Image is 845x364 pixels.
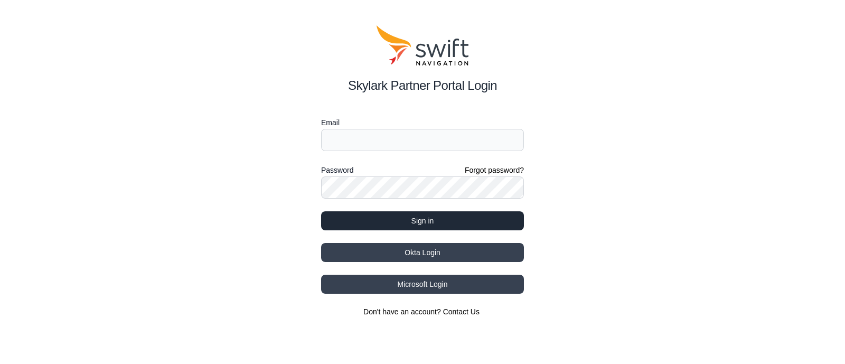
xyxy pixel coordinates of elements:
[321,211,524,230] button: Sign in
[321,164,353,176] label: Password
[321,76,524,95] h2: Skylark Partner Portal Login
[321,116,524,129] label: Email
[443,307,480,316] a: Contact Us
[465,165,524,175] a: Forgot password?
[321,275,524,294] button: Microsoft Login
[321,306,524,317] section: Don't have an account?
[321,243,524,262] button: Okta Login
